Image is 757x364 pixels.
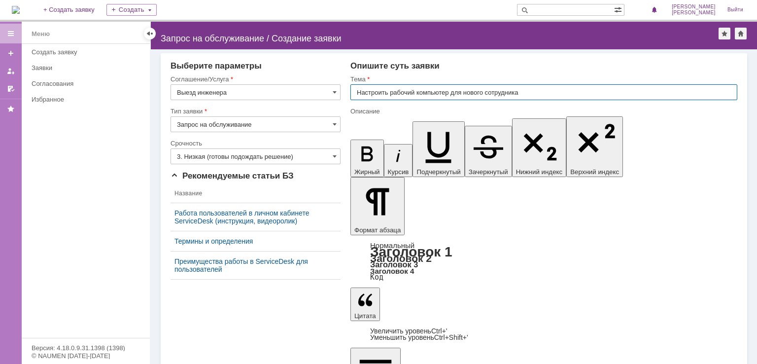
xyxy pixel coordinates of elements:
[354,226,401,234] span: Формат абзаца
[350,76,735,82] div: Тема
[354,168,380,176] span: Жирный
[370,260,418,269] a: Заголовок 3
[171,61,262,71] span: Выберите параметры
[413,121,464,177] button: Подчеркнутый
[106,4,157,16] div: Создать
[370,333,468,341] a: Decrease
[370,273,383,282] a: Код
[32,80,144,87] div: Согласования
[174,257,337,273] a: Преимущества работы в ServiceDesk для пользователей
[350,140,384,177] button: Жирный
[171,76,339,82] div: Соглашение/Услуга
[570,168,619,176] span: Верхний индекс
[350,288,380,321] button: Цитата
[370,241,414,250] a: Нормальный
[416,168,460,176] span: Подчеркнутый
[370,267,414,275] a: Заголовок 4
[174,209,337,225] a: Работа пользователей в личном кабинете ServiceDesk (инструкция, видеоролик)
[370,327,447,335] a: Increase
[12,6,20,14] img: logo
[350,108,735,114] div: Описание
[434,333,468,341] span: Ctrl+Shift+'
[28,76,148,91] a: Согласования
[566,116,623,177] button: Верхний индекс
[512,118,567,177] button: Нижний индекс
[350,177,405,235] button: Формат абзаца
[354,312,376,320] span: Цитата
[384,144,413,177] button: Курсив
[735,28,747,39] div: Сделать домашней страницей
[171,184,341,203] th: Название
[672,4,716,10] span: [PERSON_NAME]
[350,61,440,71] span: Опишите суть заявки
[672,10,716,16] span: [PERSON_NAME]
[28,60,148,75] a: Заявки
[32,28,50,40] div: Меню
[388,168,409,176] span: Курсив
[370,244,452,259] a: Заголовок 1
[171,171,294,181] span: Рекомендуемые статьи БЗ
[32,353,140,359] div: © NAUMEN [DATE]-[DATE]
[431,327,447,335] span: Ctrl+'
[3,45,19,61] a: Создать заявку
[171,108,339,114] div: Тип заявки
[719,28,730,39] div: Добавить в избранное
[465,126,512,177] button: Зачеркнутый
[516,168,563,176] span: Нижний индекс
[12,6,20,14] a: Перейти на домашнюю страницу
[28,44,148,60] a: Создать заявку
[469,168,508,176] span: Зачеркнутый
[3,81,19,97] a: Мои согласования
[174,237,337,245] a: Термины и определения
[144,28,156,39] div: Скрыть меню
[32,345,140,351] div: Версия: 4.18.0.9.31.1398 (1398)
[370,253,432,264] a: Заголовок 2
[32,64,144,72] div: Заявки
[32,96,133,103] div: Избранное
[3,63,19,79] a: Мои заявки
[161,34,719,43] div: Запрос на обслуживание / Создание заявки
[32,48,144,56] div: Создать заявку
[350,242,737,281] div: Формат абзаца
[350,328,737,341] div: Цитата
[171,140,339,146] div: Срочность
[614,4,624,14] span: Расширенный поиск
